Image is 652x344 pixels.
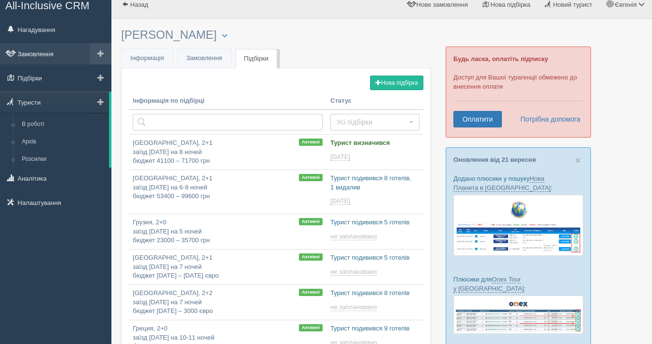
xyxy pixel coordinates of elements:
span: Інформація [130,54,164,62]
p: Турист подивився 8 готелів, 1 видалив [330,174,419,192]
span: Нове замовлення [416,1,467,8]
div: Доступ для Вашої турагенції обмежено до внесення оплати [446,47,591,138]
span: Активні [299,218,323,225]
a: Нова Планета в [GEOGRAPHIC_DATA] [453,175,551,192]
h3: [PERSON_NAME] [121,29,431,42]
span: Активні [299,174,323,181]
a: Оплатити [453,111,502,127]
p: Додано плюсики у пошуку : [453,174,583,192]
p: Турист визначився [330,139,419,148]
a: не заплановано [330,233,379,240]
p: Турист подивився 8 готелів [330,289,419,298]
span: × [575,155,581,166]
button: Усі підбірки [330,114,419,130]
a: Потрібна допомога [514,111,581,127]
span: [DATE] [330,153,350,161]
span: [DATE] [330,197,350,205]
p: [GEOGRAPHIC_DATA], 2+1 заїзд [DATE] на 7 ночей бюджет [DATE] – [DATE] євро [133,253,323,281]
a: [DATE] [330,197,352,205]
a: В роботі [17,116,109,133]
p: Плюсики для : [453,275,583,293]
a: Розсилки [17,151,109,168]
a: [DATE] [330,153,352,161]
span: Євгенія [615,1,636,8]
a: Архів [17,133,109,151]
span: Активні [299,324,323,331]
a: Активні [GEOGRAPHIC_DATA], 2+1заїзд [DATE] на 7 ночейбюджет [DATE] – [DATE] євро [129,250,326,284]
th: Інформація по підбірці [129,93,326,110]
a: Оновлення від 21 вересня [453,156,536,163]
button: Close [575,155,581,165]
span: не заплановано [330,303,377,311]
img: onex-tour-proposal-crm-for-travel-agency.png [453,296,583,334]
span: Активні [299,139,323,146]
input: Пошук за країною або туристом [133,114,323,130]
a: Підбірки [235,49,277,69]
th: Статус [326,93,423,110]
p: [GEOGRAPHIC_DATA], 2+2 заїзд [DATE] на 7 ночей бюджет [DATE] – 3000 євро [133,289,323,316]
p: [GEOGRAPHIC_DATA], 2+1 заїзд [DATE] на 6-9 ночей бюджет 53400 – 99600 грн [133,174,323,201]
span: Новий турист [553,1,592,8]
a: Onex Tour у [GEOGRAPHIC_DATA] [453,276,524,293]
p: Турист подивився 5 готелів [330,218,419,227]
span: Активні [299,253,323,261]
p: Грузия, 2+0 заїзд [DATE] на 5 ночей бюджет 23000 – 35700 грн [133,218,323,245]
button: Нова підбірка [370,76,423,90]
span: Усі підбірки [337,117,407,127]
span: Нова підбірка [491,1,531,8]
a: Активні [GEOGRAPHIC_DATA], 2+2заїзд [DATE] на 7 ночейбюджет [DATE] – 3000 євро [129,285,326,320]
a: Інформація [122,48,173,68]
span: Назад [130,1,148,8]
a: Активні [GEOGRAPHIC_DATA], 2+1заїзд [DATE] на 6-9 ночейбюджет 53400 – 99600 грн [129,170,326,214]
a: не заплановано [330,268,379,276]
a: Замовлення [178,48,231,68]
p: [GEOGRAPHIC_DATA], 2+1 заїзд [DATE] на 8 ночей бюджет 41100 – 71700 грн [133,139,323,166]
a: Активні Грузия, 2+0заїзд [DATE] на 5 ночейбюджет 23000 – 35700 грн [129,214,326,249]
span: не заплановано [330,233,377,240]
a: не заплановано [330,303,379,311]
p: Турист подивився 5 готелів [330,253,419,263]
span: не заплановано [330,268,377,276]
b: Будь ласка, оплатіть підписку [453,55,548,63]
a: Активні [GEOGRAPHIC_DATA], 2+1заїзд [DATE] на 8 ночейбюджет 41100 – 71700 грн [129,135,326,170]
span: Активні [299,289,323,296]
p: Турист подивився 9 готелів [330,324,419,333]
img: new-planet-%D0%BF%D1%96%D0%B4%D0%B1%D1%96%D1%80%D0%BA%D0%B0-%D1%81%D1%80%D0%BC-%D0%B4%D0%BB%D1%8F... [453,195,583,256]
